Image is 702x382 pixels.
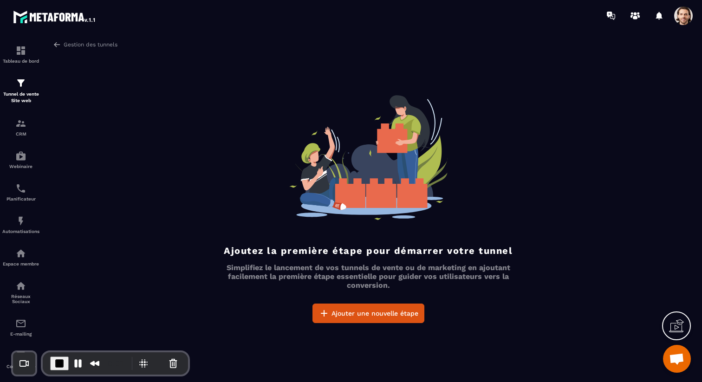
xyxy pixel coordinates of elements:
p: Simplifiez le lancement de vos tunnels de vente ou de marketing en ajoutant facilement la premièr... [217,263,519,290]
img: logo [13,8,97,25]
div: Ouvrir le chat [663,345,691,373]
h4: Ajoutez la première étape pour démarrer votre tunnel [217,245,519,256]
img: email [15,318,26,329]
img: empty-funnel-bg.aa6bca90.svg [289,95,448,220]
img: formation [15,118,26,129]
p: Planificateur [2,196,39,201]
p: Réseaux Sociaux [2,294,39,304]
span: Ajouter une nouvelle étape [331,309,418,318]
a: formationformationTunnel de vente Site web [2,71,39,111]
img: formation [15,78,26,89]
p: Tableau de bord [2,58,39,64]
p: Webinaire [2,164,39,169]
p: CRM [2,131,39,136]
img: automations [15,248,26,259]
img: formation [15,45,26,56]
a: formationformationTableau de bord [2,38,39,71]
img: scheduler [15,183,26,194]
img: social-network [15,280,26,291]
a: accountantaccountantComptabilité [2,343,39,376]
a: emailemailE-mailing [2,311,39,343]
a: automationsautomationsEspace membre [2,241,39,273]
p: Tunnel de vente Site web [2,91,39,104]
img: accountant [15,350,26,362]
a: formationformationCRM [2,111,39,143]
img: automations [15,215,26,227]
a: social-networksocial-networkRéseaux Sociaux [2,273,39,311]
img: automations [15,150,26,162]
p: Espace membre [2,261,39,266]
a: automationsautomationsAutomatisations [2,208,39,241]
button: Ajouter une nouvelle étape [312,304,424,323]
img: arrow [53,40,61,49]
a: schedulerschedulerPlanificateur [2,176,39,208]
p: E-mailing [2,331,39,337]
p: Comptabilité [2,364,39,369]
p: Automatisations [2,229,39,234]
a: Gestion des tunnels [53,40,117,49]
a: automationsautomationsWebinaire [2,143,39,176]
